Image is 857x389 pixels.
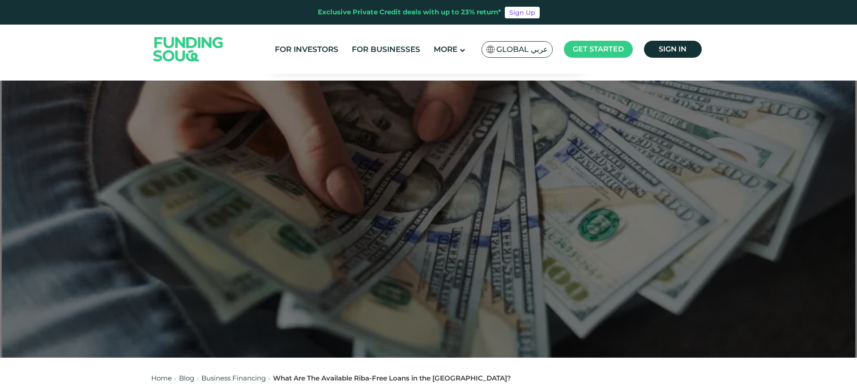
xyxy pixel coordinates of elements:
img: SA Flag [486,46,495,53]
div: What Are The Available Riba-Free Loans in the [GEOGRAPHIC_DATA]? [273,373,511,384]
a: Home [151,374,172,382]
div: Exclusive Private Credit deals with up to 23% return* [318,7,501,17]
span: Get started [573,45,624,53]
a: Business Financing [201,374,266,382]
a: Sign Up [505,7,540,18]
img: Logo [145,26,232,72]
a: For Investors [273,42,341,57]
a: Sign in [644,41,702,58]
span: Sign in [659,45,686,53]
a: For Businesses [350,42,422,57]
a: Blog [179,374,194,382]
span: Global عربي [496,44,548,55]
span: More [434,45,457,54]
